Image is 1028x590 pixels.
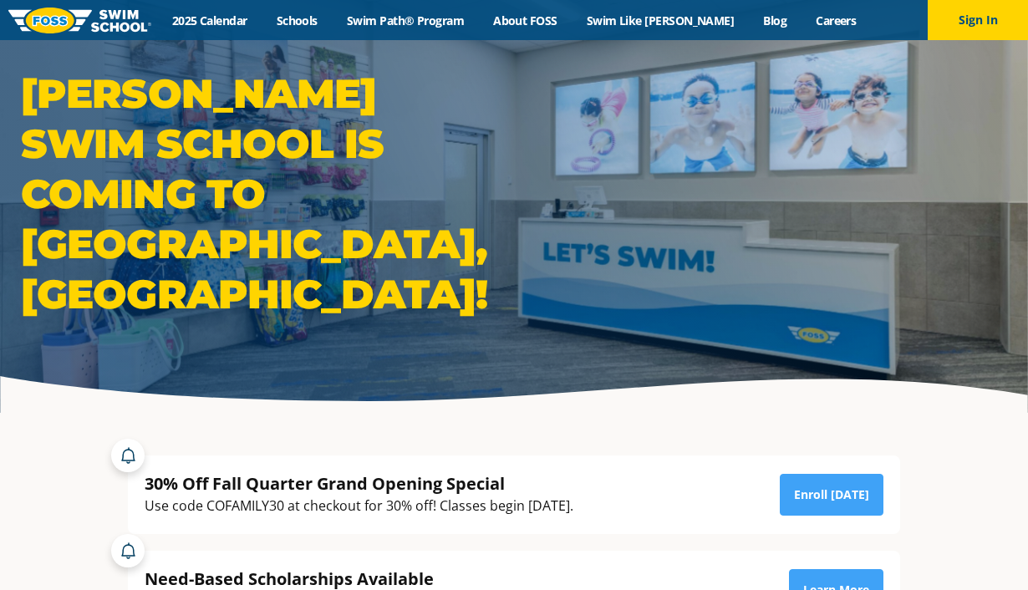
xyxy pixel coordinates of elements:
[572,13,749,28] a: Swim Like [PERSON_NAME]
[157,13,262,28] a: 2025 Calendar
[145,567,676,590] div: Need-Based Scholarships Available
[33,536,52,562] div: TOP
[8,8,151,33] img: FOSS Swim School Logo
[332,13,478,28] a: Swim Path® Program
[21,69,506,319] h1: [PERSON_NAME] Swim School is coming to [GEOGRAPHIC_DATA], [GEOGRAPHIC_DATA]!
[749,13,802,28] a: Blog
[145,495,573,517] div: Use code COFAMILY30 at checkout for 30% off! Classes begin [DATE].
[780,474,883,516] a: Enroll [DATE]
[802,13,871,28] a: Careers
[479,13,573,28] a: About FOSS
[145,472,573,495] div: 30% Off Fall Quarter Grand Opening Special
[262,13,332,28] a: Schools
